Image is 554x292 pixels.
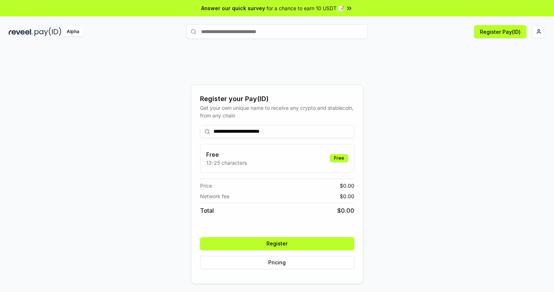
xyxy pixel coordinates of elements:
[340,182,354,189] span: $ 0.00
[63,27,83,36] div: Alpha
[200,206,214,215] span: Total
[201,4,265,12] span: Answer our quick survey
[200,256,354,269] button: Pricing
[206,150,247,159] h3: Free
[200,192,229,200] span: Network fee
[337,206,354,215] span: $ 0.00
[330,154,348,162] div: Free
[340,192,354,200] span: $ 0.00
[200,237,354,250] button: Register
[200,94,354,104] div: Register your Pay(ID)
[200,104,354,119] div: Get your own unique name to receive any crypto and stablecoin, from any chain
[266,4,344,12] span: for a chance to earn 10 USDT 📝
[200,182,212,189] span: Price
[206,159,247,167] p: 13-25 characters
[474,25,526,38] button: Register Pay(ID)
[34,27,61,36] img: pay_id
[9,27,33,36] img: reveel_dark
